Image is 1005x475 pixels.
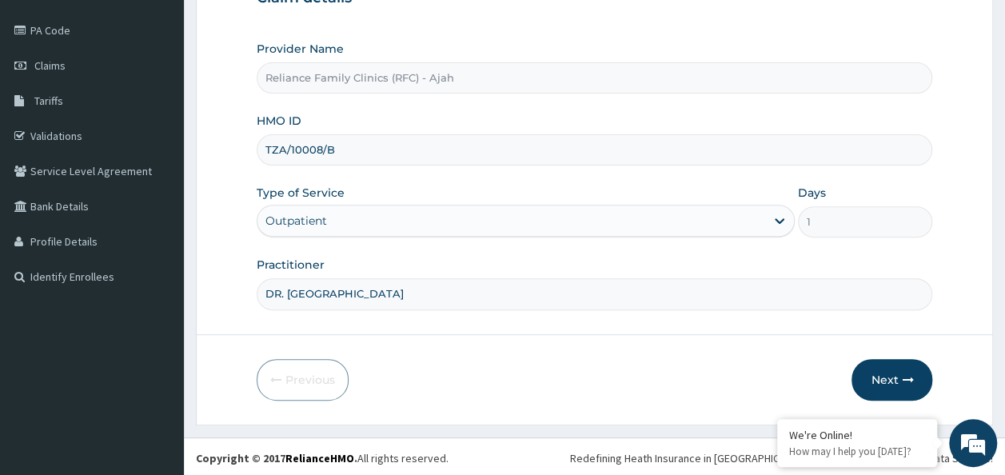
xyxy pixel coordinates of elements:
strong: Copyright © 2017 . [196,451,357,465]
p: How may I help you today? [789,445,925,458]
span: Claims [34,58,66,73]
label: Provider Name [257,41,344,57]
button: Next [851,359,932,401]
label: HMO ID [257,113,301,129]
a: RelianceHMO [285,451,354,465]
img: d_794563401_company_1708531726252_794563401 [30,80,65,120]
div: Minimize live chat window [262,8,301,46]
label: Days [798,185,826,201]
textarea: Type your message and hit 'Enter' [8,310,305,366]
div: Chat with us now [83,90,269,110]
input: Enter Name [257,278,933,309]
div: Outpatient [265,213,327,229]
div: We're Online! [789,428,925,442]
button: Previous [257,359,349,401]
span: Tariffs [34,94,63,108]
input: Enter HMO ID [257,134,933,166]
label: Practitioner [257,257,325,273]
span: We're online! [93,138,221,300]
label: Type of Service [257,185,345,201]
div: Redefining Heath Insurance in [GEOGRAPHIC_DATA] using Telemedicine and Data Science! [570,450,993,466]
